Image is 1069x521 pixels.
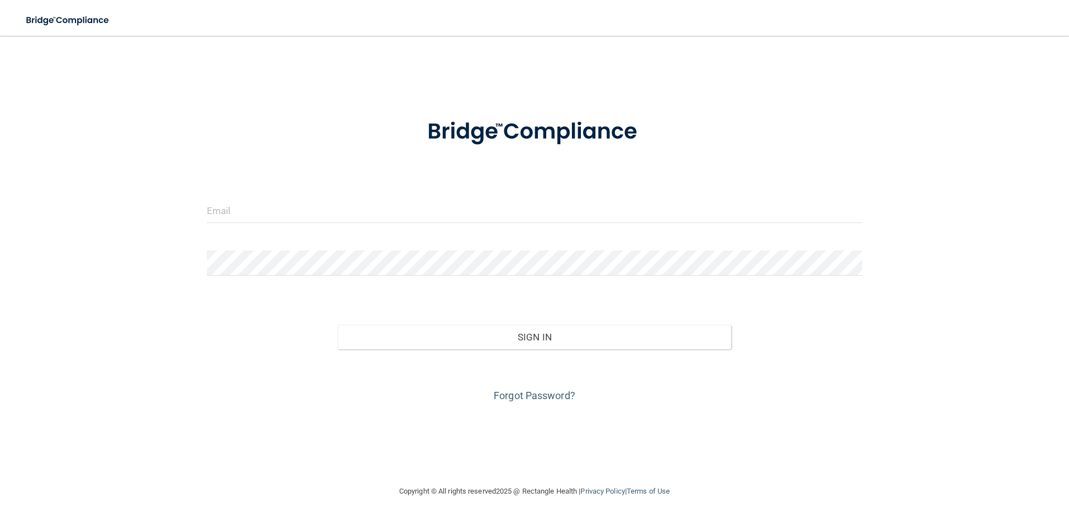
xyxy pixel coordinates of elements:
[330,473,739,509] div: Copyright © All rights reserved 2025 @ Rectangle Health | |
[404,103,665,161] img: bridge_compliance_login_screen.278c3ca4.svg
[17,9,120,32] img: bridge_compliance_login_screen.278c3ca4.svg
[580,487,625,495] a: Privacy Policy
[627,487,670,495] a: Terms of Use
[338,325,731,349] button: Sign In
[494,390,575,401] a: Forgot Password?
[207,198,863,223] input: Email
